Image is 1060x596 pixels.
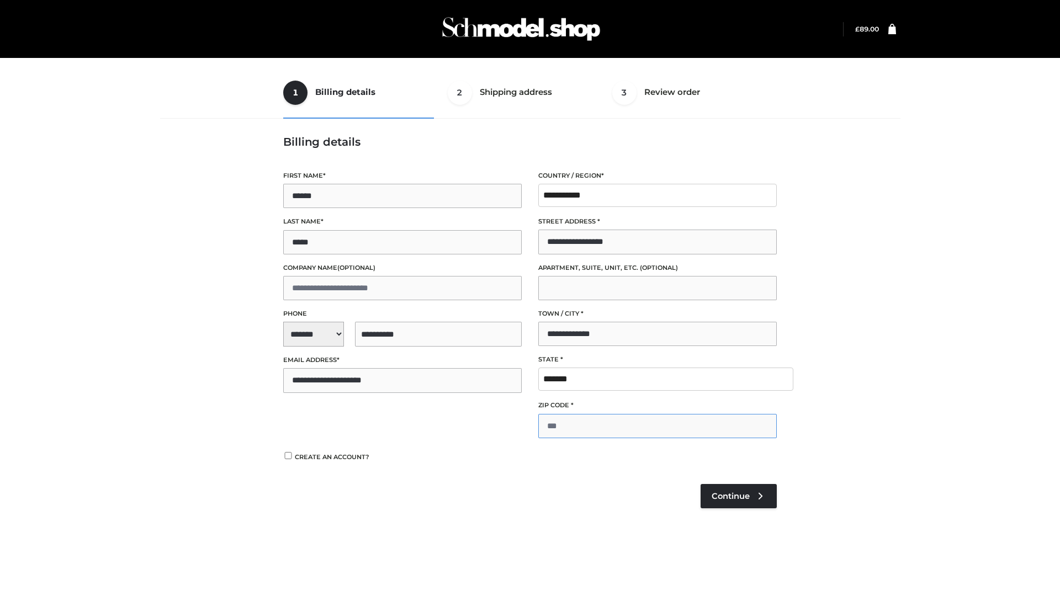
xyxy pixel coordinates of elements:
label: First name [283,171,522,181]
label: State [538,354,777,365]
span: Continue [712,491,750,501]
label: Last name [283,216,522,227]
h3: Billing details [283,135,777,148]
span: (optional) [640,264,678,272]
label: Email address [283,355,522,365]
label: Company name [283,263,522,273]
label: Apartment, suite, unit, etc. [538,263,777,273]
a: Continue [701,484,777,508]
a: £89.00 [855,25,879,33]
label: ZIP Code [538,400,777,411]
label: Country / Region [538,171,777,181]
span: £ [855,25,860,33]
bdi: 89.00 [855,25,879,33]
span: (optional) [337,264,375,272]
label: Street address [538,216,777,227]
label: Phone [283,308,522,319]
img: Schmodel Admin 964 [438,7,604,51]
span: Create an account? [295,453,369,461]
label: Town / City [538,308,777,319]
input: Create an account? [283,452,293,459]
